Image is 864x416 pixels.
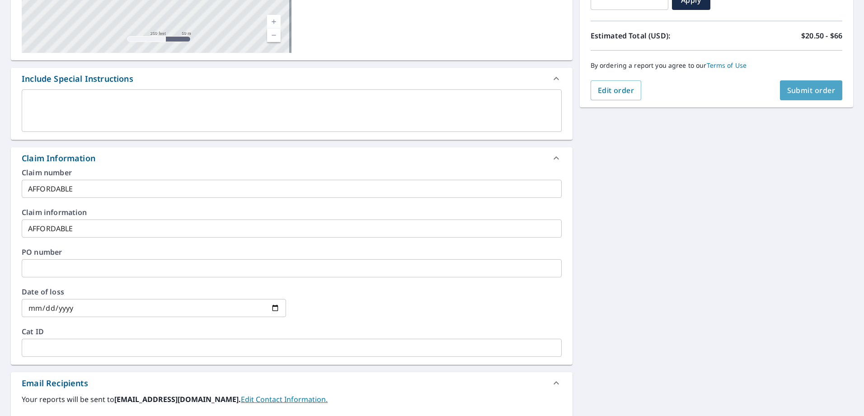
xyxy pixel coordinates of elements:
button: Edit order [591,80,642,100]
p: By ordering a report you agree to our [591,61,842,70]
div: Claim Information [22,152,95,164]
a: Current Level 17, Zoom Out [267,28,281,42]
label: Claim information [22,209,562,216]
div: Email Recipients [22,377,88,389]
a: EditContactInfo [241,394,328,404]
p: Estimated Total (USD): [591,30,717,41]
div: Claim Information [11,147,573,169]
div: Include Special Instructions [22,73,133,85]
span: Submit order [787,85,836,95]
label: PO number [22,248,562,256]
label: Your reports will be sent to [22,394,562,405]
div: Include Special Instructions [11,68,573,89]
p: $20.50 - $66 [801,30,842,41]
label: Cat ID [22,328,562,335]
span: Edit order [598,85,634,95]
a: Terms of Use [707,61,747,70]
label: Claim number [22,169,562,176]
a: Current Level 17, Zoom In [267,15,281,28]
b: [EMAIL_ADDRESS][DOMAIN_NAME]. [114,394,241,404]
button: Submit order [780,80,843,100]
label: Date of loss [22,288,286,295]
div: Email Recipients [11,372,573,394]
